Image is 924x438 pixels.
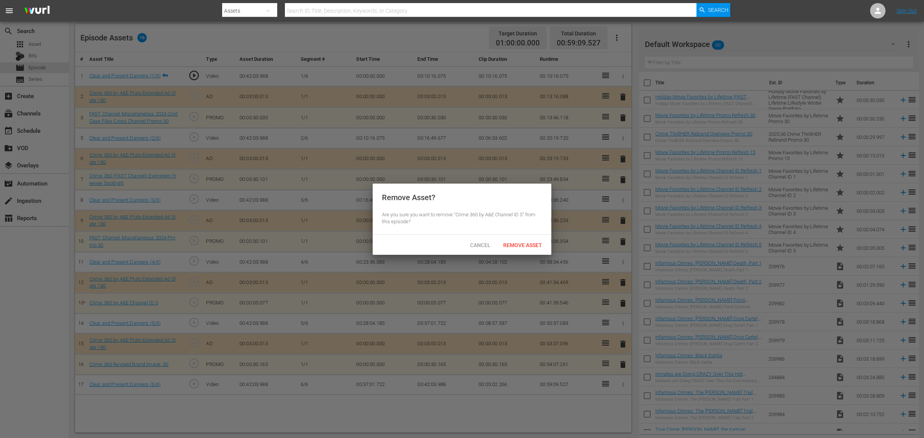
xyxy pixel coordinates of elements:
img: ans4CAIJ8jUAAAAAAAAAAAAAAAAAAAAAAAAgQb4GAAAAAAAAAAAAAAAAAAAAAAAAJMjXAAAAAAAAAAAAAAAAAAAAAAAAgAT5G... [18,2,55,20]
span: Search [708,3,728,17]
div: Remove Asset? [382,193,435,202]
a: Sign Out [897,8,917,14]
button: Remove Asset [497,238,548,252]
button: Search [696,3,730,17]
button: Cancel [463,238,497,252]
span: Cancel [464,242,497,248]
div: Are you sure you want to remove "Crime 360 by A&E Channel ID 5" from this episode? [382,211,542,226]
span: menu [5,6,14,15]
span: Remove Asset [497,242,548,248]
